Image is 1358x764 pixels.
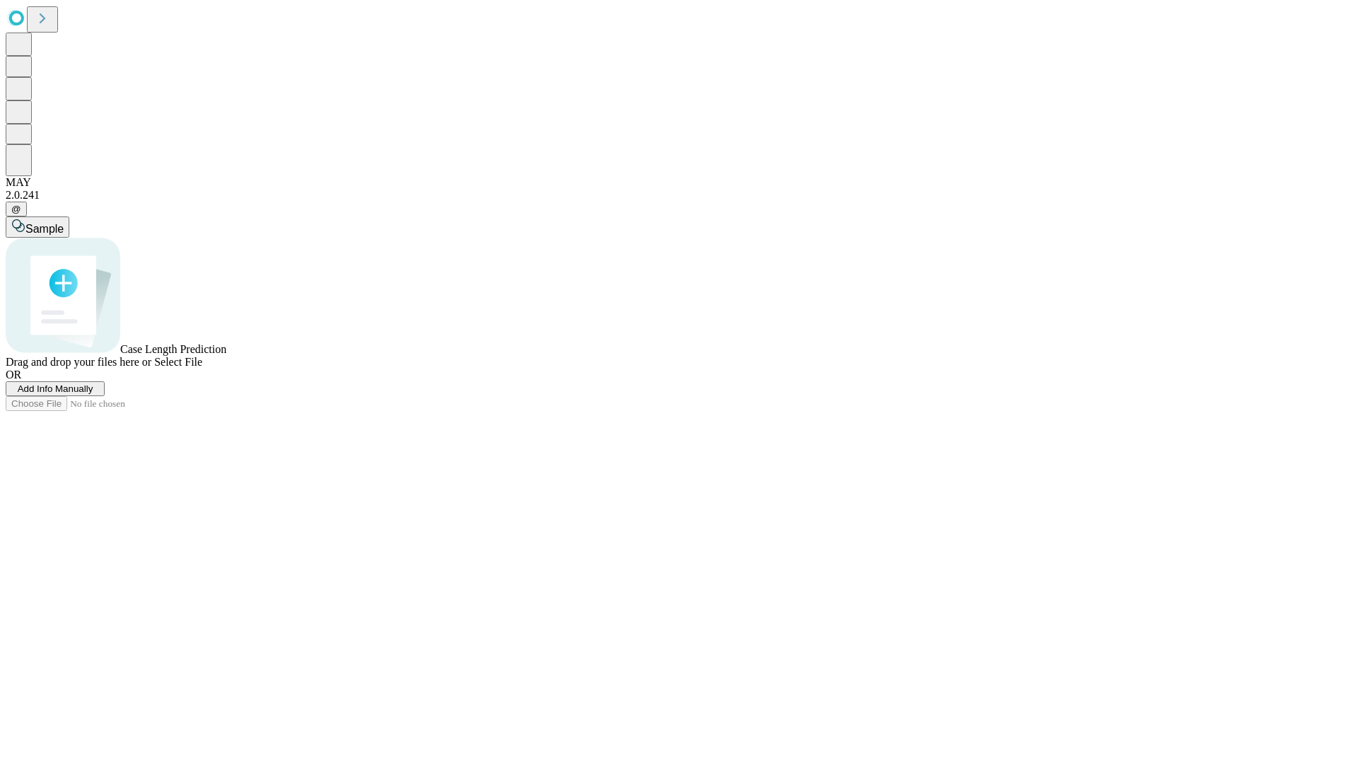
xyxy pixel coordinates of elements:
span: Add Info Manually [18,383,93,394]
span: @ [11,204,21,214]
button: @ [6,202,27,216]
span: Case Length Prediction [120,343,226,355]
span: Drag and drop your files here or [6,356,151,368]
button: Add Info Manually [6,381,105,396]
span: Select File [154,356,202,368]
div: 2.0.241 [6,189,1352,202]
span: OR [6,369,21,381]
button: Sample [6,216,69,238]
span: Sample [25,223,64,235]
div: MAY [6,176,1352,189]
